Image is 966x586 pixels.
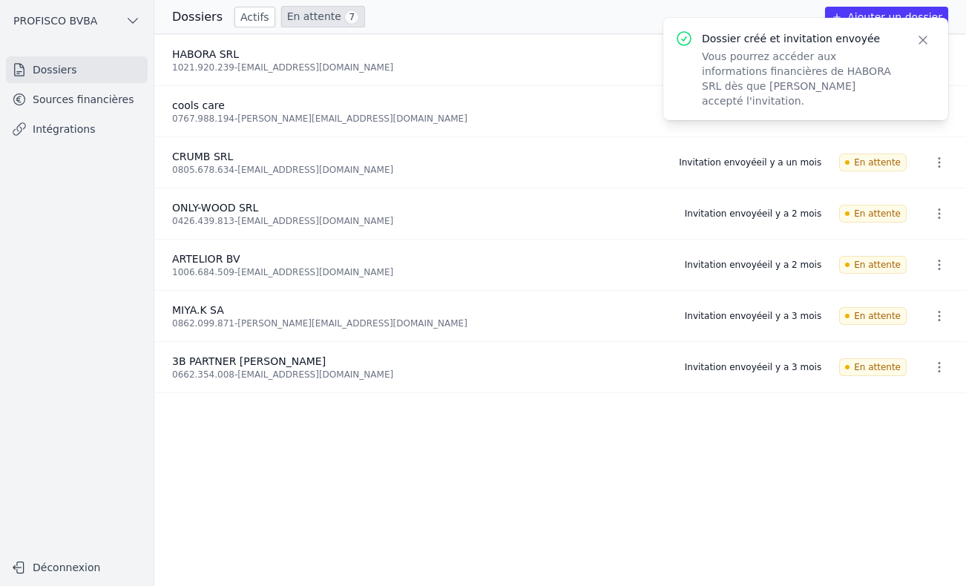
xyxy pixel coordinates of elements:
[6,116,148,142] a: Intégrations
[679,157,821,168] div: Invitation envoyée il y a un mois
[172,48,239,60] span: HABORA SRL
[6,56,148,83] a: Dossiers
[825,7,948,27] button: Ajouter un dossier
[172,164,661,176] div: 0805.678.634 - [EMAIL_ADDRESS][DOMAIN_NAME]
[685,259,821,271] div: Invitation envoyée il y a 2 mois
[13,13,97,28] span: PROFISCO BVBA
[172,8,223,26] h3: Dossiers
[344,10,359,24] span: 7
[172,266,667,278] div: 1006.684.509 - [EMAIL_ADDRESS][DOMAIN_NAME]
[702,31,898,46] p: Dossier créé et invitation envoyée
[839,256,907,274] span: En attente
[172,369,667,381] div: 0662.354.008 - [EMAIL_ADDRESS][DOMAIN_NAME]
[172,215,667,227] div: 0426.439.813 - [EMAIL_ADDRESS][DOMAIN_NAME]
[234,7,275,27] a: Actifs
[685,310,821,322] div: Invitation envoyée il y a 3 mois
[6,556,148,579] button: Déconnexion
[172,253,240,265] span: ARTELIOR BV
[839,307,907,325] span: En attente
[172,99,225,111] span: cools care
[172,113,666,125] div: 0767.988.194 - [PERSON_NAME][EMAIL_ADDRESS][DOMAIN_NAME]
[685,208,821,220] div: Invitation envoyée il y a 2 mois
[839,358,907,376] span: En attente
[172,62,661,73] div: 1021.920.239 - [EMAIL_ADDRESS][DOMAIN_NAME]
[281,6,365,27] a: En attente 7
[172,304,224,316] span: MIYA.K SA
[839,154,907,171] span: En attente
[172,151,233,162] span: CRUMB SRL
[6,86,148,113] a: Sources financières
[172,317,667,329] div: 0862.099.871 - [PERSON_NAME][EMAIL_ADDRESS][DOMAIN_NAME]
[6,9,148,33] button: PROFISCO BVBA
[172,355,326,367] span: 3B PARTNER [PERSON_NAME]
[839,205,907,223] span: En attente
[172,202,258,214] span: ONLY-WOOD SRL
[702,49,898,108] p: Vous pourrez accéder aux informations financières de HABORA SRL dès que [PERSON_NAME] accepté l'i...
[685,361,821,373] div: Invitation envoyée il y a 3 mois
